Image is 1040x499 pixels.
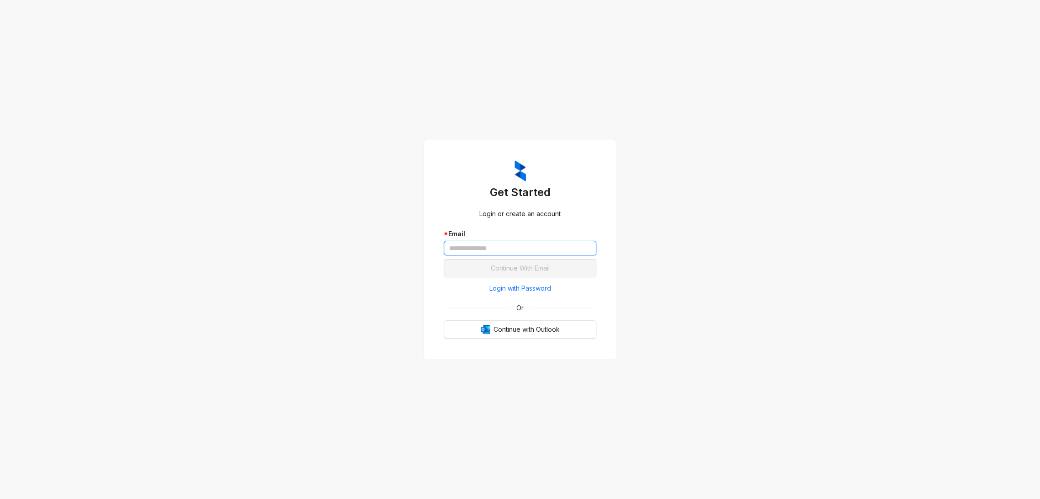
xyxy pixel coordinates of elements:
[444,259,596,277] button: Continue With Email
[444,281,596,296] button: Login with Password
[444,229,596,239] div: Email
[444,320,596,339] button: OutlookContinue with Outlook
[510,303,530,313] span: Or
[515,160,526,181] img: ZumaIcon
[489,283,551,293] span: Login with Password
[493,324,560,334] span: Continue with Outlook
[444,185,596,200] h3: Get Started
[481,325,490,334] img: Outlook
[444,209,596,219] div: Login or create an account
